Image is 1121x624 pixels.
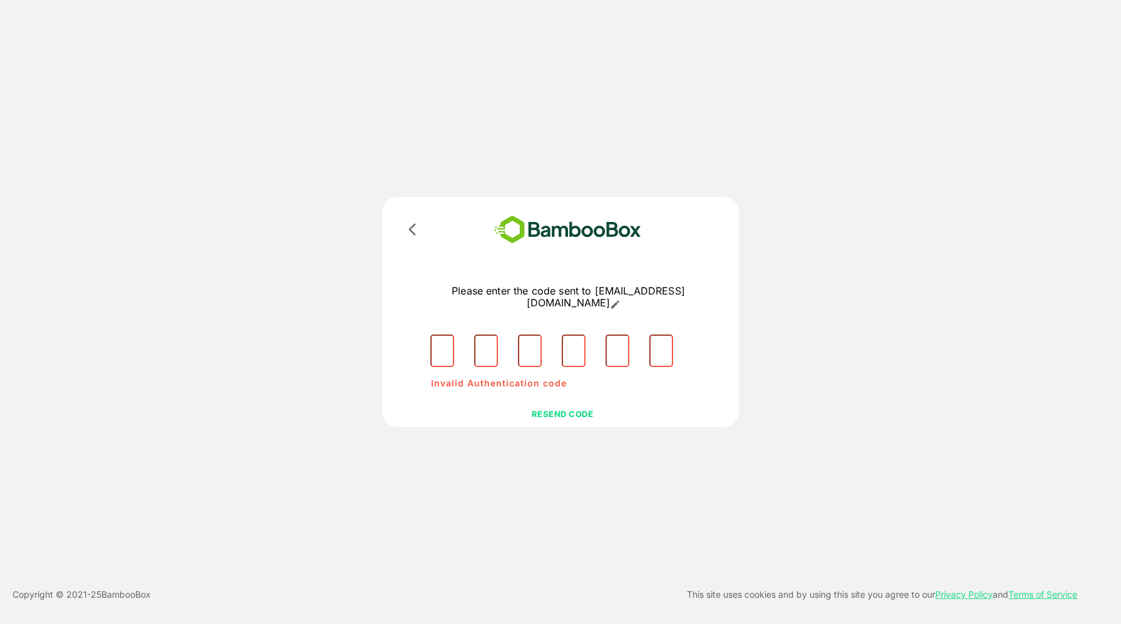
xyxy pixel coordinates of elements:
[430,335,454,367] input: Please enter OTP character 1
[474,335,498,367] input: Please enter OTP character 2
[606,335,629,367] input: Please enter OTP character 5
[13,587,151,602] p: Copyright © 2021- 25 BambooBox
[476,212,659,248] img: bamboobox
[420,285,716,309] p: Please enter the code sent to [EMAIL_ADDRESS][DOMAIN_NAME]
[518,335,542,367] input: Please enter OTP character 3
[491,407,634,421] p: RESEND CODE
[562,335,586,367] input: Please enter OTP character 4
[935,589,993,600] a: Privacy Policy
[649,335,673,367] input: Please enter OTP character 6
[490,405,635,423] button: RESEND CODE
[1008,589,1077,600] a: Terms of Service
[431,377,567,390] p: Invalid Authentication code
[687,587,1077,602] p: This site uses cookies and by using this site you agree to our and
